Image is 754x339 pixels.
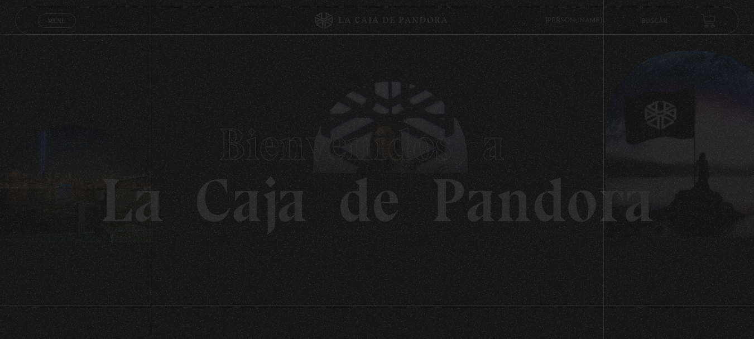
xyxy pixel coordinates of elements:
span: Bienvenidos a [219,118,536,171]
h1: La Caja de Pandora [100,108,654,231]
span: [PERSON_NAME] [540,17,613,24]
span: Menu [47,17,66,24]
a: Buscar [641,18,667,25]
span: Cerrar [44,27,70,35]
a: View your shopping cart [701,13,716,28]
